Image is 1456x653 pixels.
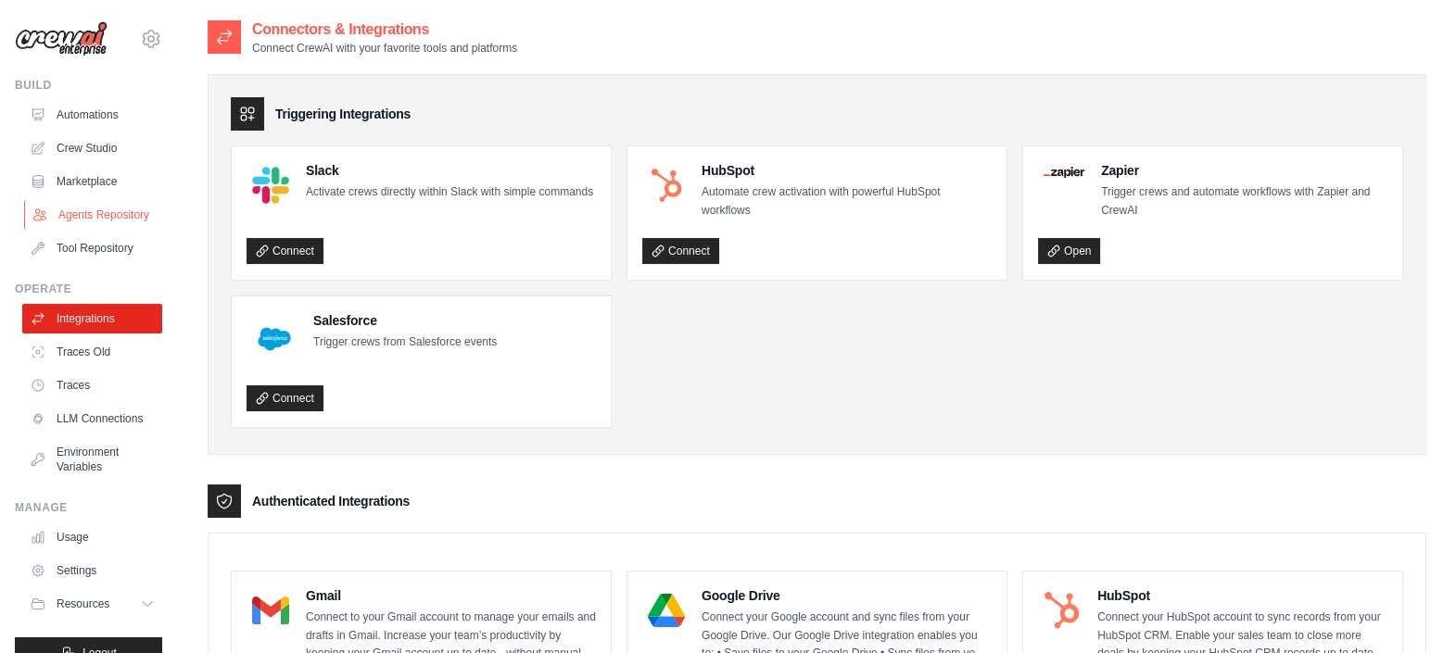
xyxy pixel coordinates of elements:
p: Activate crews directly within Slack with simple commands [306,183,593,202]
img: Google Drive Logo [648,592,685,629]
p: Trigger crews and automate workflows with Zapier and CrewAI [1101,183,1387,220]
img: Slack Logo [252,167,289,204]
h4: Salesforce [313,311,497,330]
h3: Authenticated Integrations [252,492,410,510]
p: Automate crew activation with powerful HubSpot workflows [702,183,992,220]
a: LLM Connections [22,404,162,433]
a: Connect [247,385,323,411]
a: Traces Old [22,337,162,367]
p: Trigger crews from Salesforce events [313,333,497,352]
a: Open [1038,238,1100,264]
a: Settings [22,556,162,585]
h2: Connectors & Integrations [252,19,517,41]
a: Marketplace [22,167,162,196]
img: Logo [15,21,108,57]
div: Build [15,78,162,93]
div: Manage [15,500,162,515]
a: Traces [22,370,162,400]
h4: Zapier [1101,161,1387,180]
h4: HubSpot [1097,586,1387,605]
span: Resources [57,596,109,611]
img: Gmail Logo [252,592,289,629]
a: Connect [642,238,719,264]
div: Operate [15,282,162,296]
h4: Slack [306,161,593,180]
a: Usage [22,522,162,552]
img: HubSpot Logo [648,167,685,204]
h3: Triggering Integrations [275,105,411,123]
a: Connect [247,238,323,264]
a: Integrations [22,304,162,333]
p: Connect CrewAI with your favorite tools and platforms [252,41,517,56]
button: Resources [22,589,162,619]
a: Tool Repository [22,233,162,263]
img: Salesforce Logo [252,317,297,361]
h4: Gmail [306,586,596,605]
a: Agents Repository [24,200,164,230]
a: Automations [22,100,162,130]
a: Crew Studio [22,133,162,163]
h4: HubSpot [702,161,992,180]
a: Environment Variables [22,437,162,482]
h4: Google Drive [702,586,992,605]
img: Zapier Logo [1044,167,1084,178]
img: HubSpot Logo [1044,592,1081,629]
